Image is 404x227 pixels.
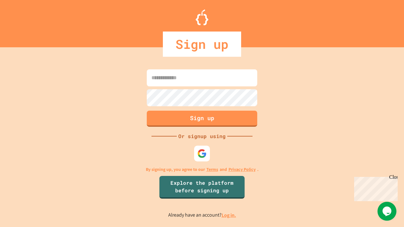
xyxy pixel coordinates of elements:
[197,149,207,158] img: google-icon.svg
[159,176,245,199] a: Explore the platform before signing up
[163,32,241,57] div: Sign up
[147,111,257,127] button: Sign up
[177,132,227,140] div: Or signup using
[377,202,398,221] iframe: chat widget
[206,166,218,173] a: Terms
[352,174,398,201] iframe: chat widget
[196,9,208,25] img: Logo.svg
[3,3,44,40] div: Chat with us now!Close
[168,211,236,219] p: Already have an account?
[229,166,256,173] a: Privacy Policy
[146,166,258,173] p: By signing up, you agree to our and .
[222,212,236,218] a: Log in.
